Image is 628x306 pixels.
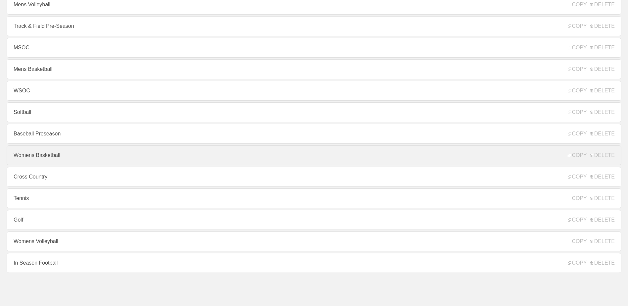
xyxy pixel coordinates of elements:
[568,23,587,29] span: COPY
[7,210,621,230] a: Golf
[7,124,621,144] a: Baseball Preseason
[590,88,615,94] span: DELETE
[590,131,615,137] span: DELETE
[590,195,615,201] span: DELETE
[7,167,621,187] a: Cross Country
[568,45,587,51] span: COPY
[595,274,628,306] iframe: Chat Widget
[7,145,621,165] a: Womens Basketball
[568,109,587,115] span: COPY
[568,152,587,158] span: COPY
[590,238,615,244] span: DELETE
[568,195,587,201] span: COPY
[568,88,587,94] span: COPY
[7,231,621,251] a: Womens Volleyball
[568,131,587,137] span: COPY
[7,81,621,101] a: WSOC
[590,23,615,29] span: DELETE
[590,2,615,8] span: DELETE
[590,217,615,223] span: DELETE
[7,38,621,58] a: MSOC
[590,66,615,72] span: DELETE
[7,188,621,208] a: Tennis
[590,45,615,51] span: DELETE
[568,66,587,72] span: COPY
[568,238,587,244] span: COPY
[7,102,621,122] a: Softball
[590,260,615,266] span: DELETE
[7,59,621,79] a: Mens Basketball
[590,174,615,180] span: DELETE
[590,109,615,115] span: DELETE
[568,217,587,223] span: COPY
[7,16,621,36] a: Track & Field Pre-Season
[568,2,587,8] span: COPY
[7,253,621,273] a: In Season Football
[568,260,587,266] span: COPY
[590,152,615,158] span: DELETE
[568,174,587,180] span: COPY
